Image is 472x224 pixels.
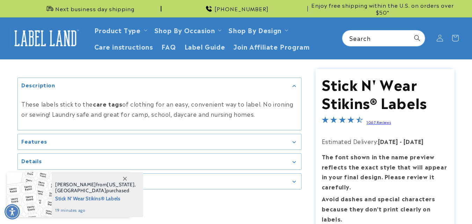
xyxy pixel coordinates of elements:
h2: Features [21,138,47,145]
span: 4.7-star overall rating [322,117,363,125]
span: Join Affiliate Program [233,42,310,50]
a: FAQ [157,38,180,55]
strong: Avoid dashes and special characters because they don’t print clearly on labels. [322,194,435,223]
summary: Inclusive assortment [18,174,301,189]
span: [US_STATE] [107,181,135,188]
span: Enjoy free shipping within the U.S. on orders over $50* [311,2,455,15]
span: Care instructions [94,42,153,50]
div: Accessibility Menu [5,204,20,219]
strong: - [400,137,402,145]
a: Care instructions [90,38,157,55]
strong: The font shown in the name preview reflects the exact style that will appear in your final design... [322,152,447,191]
summary: Product Type [90,22,150,38]
span: from , purchased [55,182,136,194]
h1: Stick N' Wear Stikins® Labels [322,75,449,111]
summary: Description [18,78,301,94]
span: [GEOGRAPHIC_DATA] [55,187,106,194]
a: Label Land [8,25,83,52]
button: Search [409,30,425,46]
iframe: Gorgias live chat messenger [402,194,465,217]
p: These labels stick to the of clothing for an easy, convenient way to label. No ironing or sewing!... [21,99,298,119]
span: Stick N' Wear Stikins® Labels [55,194,136,202]
h2: Description [21,81,55,88]
p: Estimated Delivery: [322,136,449,146]
a: Product Type [94,25,141,35]
a: Shop By Design [228,25,281,35]
summary: Shop By Occasion [150,22,225,38]
span: Shop By Occasion [154,26,215,34]
a: 1067 Reviews [366,120,391,124]
img: Label Land [10,27,80,49]
strong: [DATE] [404,137,424,145]
span: [PHONE_NUMBER] [215,5,269,12]
media-gallery: Gallery Viewer [17,78,302,190]
h2: Details [21,157,42,164]
span: Next business day shipping [55,5,135,12]
summary: Details [18,154,301,169]
span: Label Guide [184,42,225,50]
span: 19 minutes ago [55,207,136,214]
a: Join Affiliate Program [229,38,314,55]
strong: [DATE] [378,137,398,145]
span: FAQ [161,42,176,50]
summary: Shop By Design [224,22,291,38]
strong: care tags [93,100,122,108]
a: Label Guide [180,38,230,55]
span: [PERSON_NAME] [55,181,96,188]
summary: Features [18,134,301,150]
